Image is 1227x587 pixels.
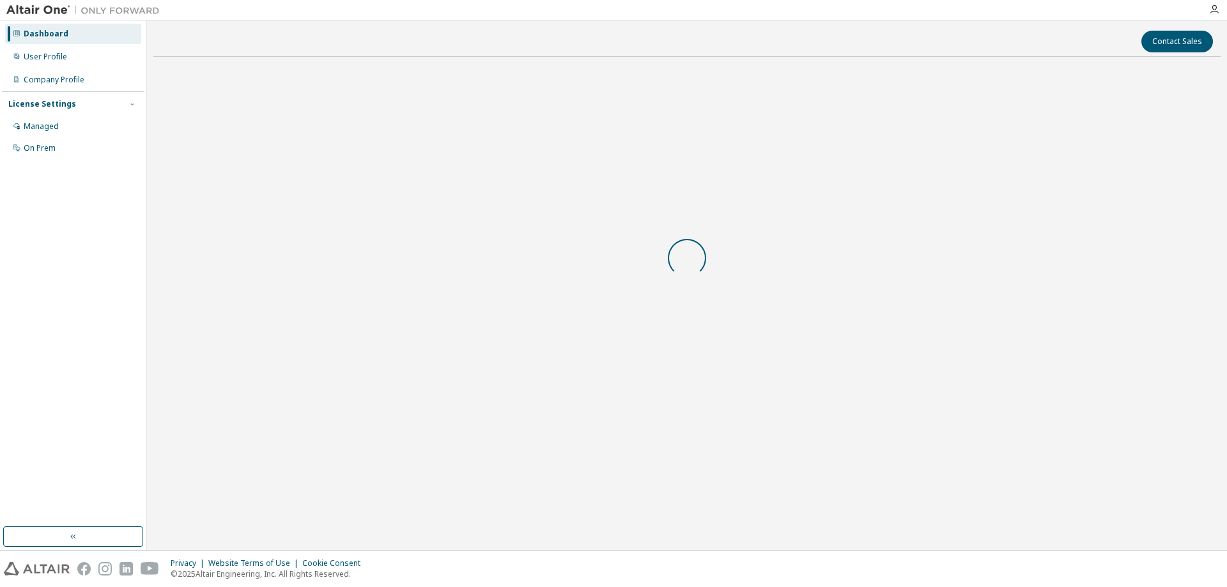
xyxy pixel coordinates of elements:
div: Company Profile [24,75,84,85]
div: User Profile [24,52,67,62]
div: Privacy [171,558,208,568]
img: facebook.svg [77,562,91,576]
div: Website Terms of Use [208,558,302,568]
p: © 2025 Altair Engineering, Inc. All Rights Reserved. [171,568,368,579]
button: Contact Sales [1141,31,1213,52]
div: Dashboard [24,29,68,39]
img: altair_logo.svg [4,562,70,576]
div: License Settings [8,99,76,109]
img: Altair One [6,4,166,17]
img: youtube.svg [141,562,159,576]
img: instagram.svg [98,562,112,576]
img: linkedin.svg [120,562,133,576]
div: Managed [24,121,59,132]
div: Cookie Consent [302,558,368,568]
div: On Prem [24,143,56,153]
